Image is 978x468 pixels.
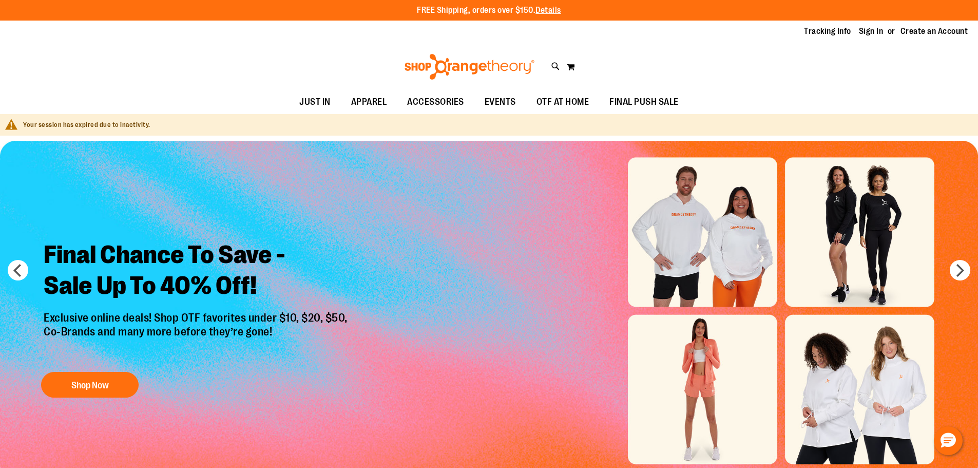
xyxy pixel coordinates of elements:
[36,232,358,403] a: Final Chance To Save -Sale Up To 40% Off! Exclusive online deals! Shop OTF favorites under $10, $...
[407,90,464,114] span: ACCESSORIES
[23,120,968,130] div: Your session has expired due to inactivity.
[526,90,600,114] a: OTF AT HOME
[8,260,28,280] button: prev
[341,90,397,114] a: APPAREL
[485,90,516,114] span: EVENTS
[417,5,561,16] p: FREE Shipping, orders over $150.
[804,26,851,37] a: Tracking Info
[397,90,474,114] a: ACCESSORIES
[950,260,970,280] button: next
[36,311,358,362] p: Exclusive online deals! Shop OTF favorites under $10, $20, $50, Co-Brands and many more before th...
[599,90,689,114] a: FINAL PUSH SALE
[609,90,679,114] span: FINAL PUSH SALE
[934,426,963,455] button: Hello, have a question? Let’s chat.
[36,232,358,311] h2: Final Chance To Save - Sale Up To 40% Off!
[403,54,536,80] img: Shop Orangetheory
[289,90,341,114] a: JUST IN
[299,90,331,114] span: JUST IN
[41,372,139,398] button: Shop Now
[351,90,387,114] span: APPAREL
[536,90,589,114] span: OTF AT HOME
[474,90,526,114] a: EVENTS
[535,6,561,15] a: Details
[900,26,968,37] a: Create an Account
[859,26,884,37] a: Sign In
